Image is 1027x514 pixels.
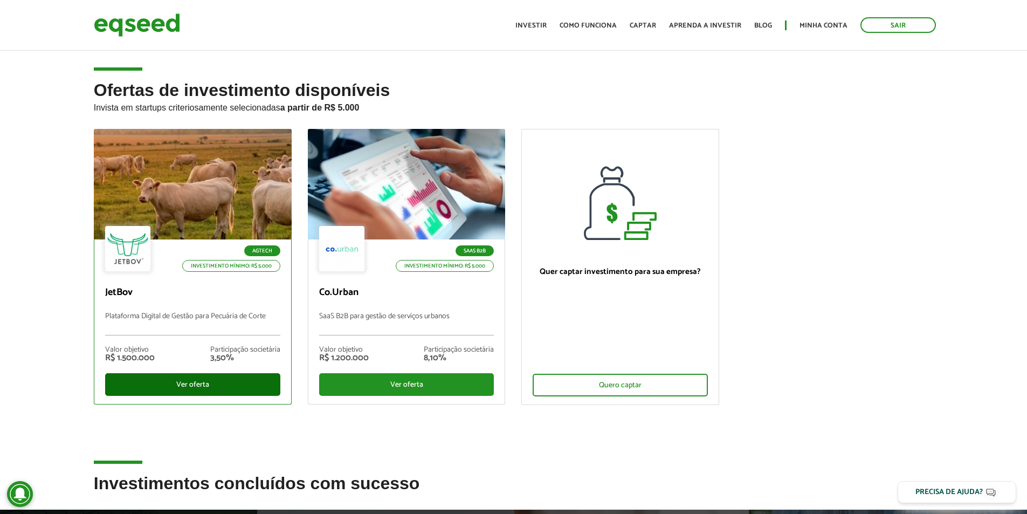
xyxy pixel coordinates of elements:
[799,22,847,29] a: Minha conta
[94,474,934,509] h2: Investimentos concluídos com sucesso
[105,287,280,299] p: JetBov
[94,81,934,129] h2: Ofertas de investimento disponíveis
[319,373,494,396] div: Ver oferta
[319,287,494,299] p: Co.Urban
[280,103,360,112] strong: a partir de R$ 5.000
[396,260,494,272] p: Investimento mínimo: R$ 5.000
[319,346,369,354] div: Valor objetivo
[105,312,280,335] p: Plataforma Digital de Gestão para Pecuária de Corte
[754,22,772,29] a: Blog
[105,346,155,354] div: Valor objetivo
[210,354,280,362] div: 3,50%
[860,17,936,33] a: Sair
[244,245,280,256] p: Agtech
[669,22,741,29] a: Aprenda a investir
[424,346,494,354] div: Participação societária
[424,354,494,362] div: 8,10%
[630,22,656,29] a: Captar
[94,129,292,405] a: Agtech Investimento mínimo: R$ 5.000 JetBov Plataforma Digital de Gestão para Pecuária de Corte V...
[319,312,494,335] p: SaaS B2B para gestão de serviços urbanos
[94,100,934,113] p: Invista em startups criteriosamente selecionadas
[560,22,617,29] a: Como funciona
[515,22,547,29] a: Investir
[105,373,280,396] div: Ver oferta
[94,11,180,39] img: EqSeed
[210,346,280,354] div: Participação societária
[456,245,494,256] p: SaaS B2B
[521,129,719,405] a: Quer captar investimento para sua empresa? Quero captar
[182,260,280,272] p: Investimento mínimo: R$ 5.000
[319,354,369,362] div: R$ 1.200.000
[533,374,708,396] div: Quero captar
[105,354,155,362] div: R$ 1.500.000
[308,129,506,405] a: SaaS B2B Investimento mínimo: R$ 5.000 Co.Urban SaaS B2B para gestão de serviços urbanos Valor ob...
[533,267,708,277] p: Quer captar investimento para sua empresa?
